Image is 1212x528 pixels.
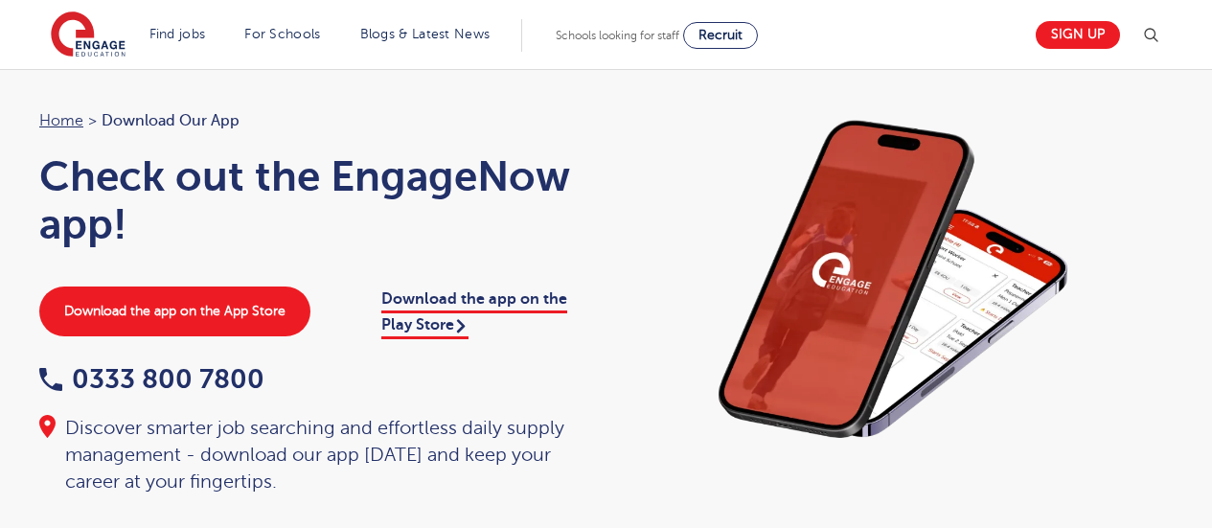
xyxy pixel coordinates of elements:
[51,11,126,59] img: Engage Education
[39,112,83,129] a: Home
[698,28,743,42] span: Recruit
[381,290,567,338] a: Download the app on the Play Store
[39,287,310,336] a: Download the app on the App Store
[39,415,587,495] div: Discover smarter job searching and effortless daily supply management - download our app [DATE] a...
[360,27,491,41] a: Blogs & Latest News
[244,27,320,41] a: For Schools
[88,112,97,129] span: >
[39,108,587,133] nav: breadcrumb
[39,364,264,394] a: 0333 800 7800
[556,29,679,42] span: Schools looking for staff
[1036,21,1120,49] a: Sign up
[39,152,587,248] h1: Check out the EngageNow app!
[683,22,758,49] a: Recruit
[149,27,206,41] a: Find jobs
[102,108,240,133] span: Download our app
